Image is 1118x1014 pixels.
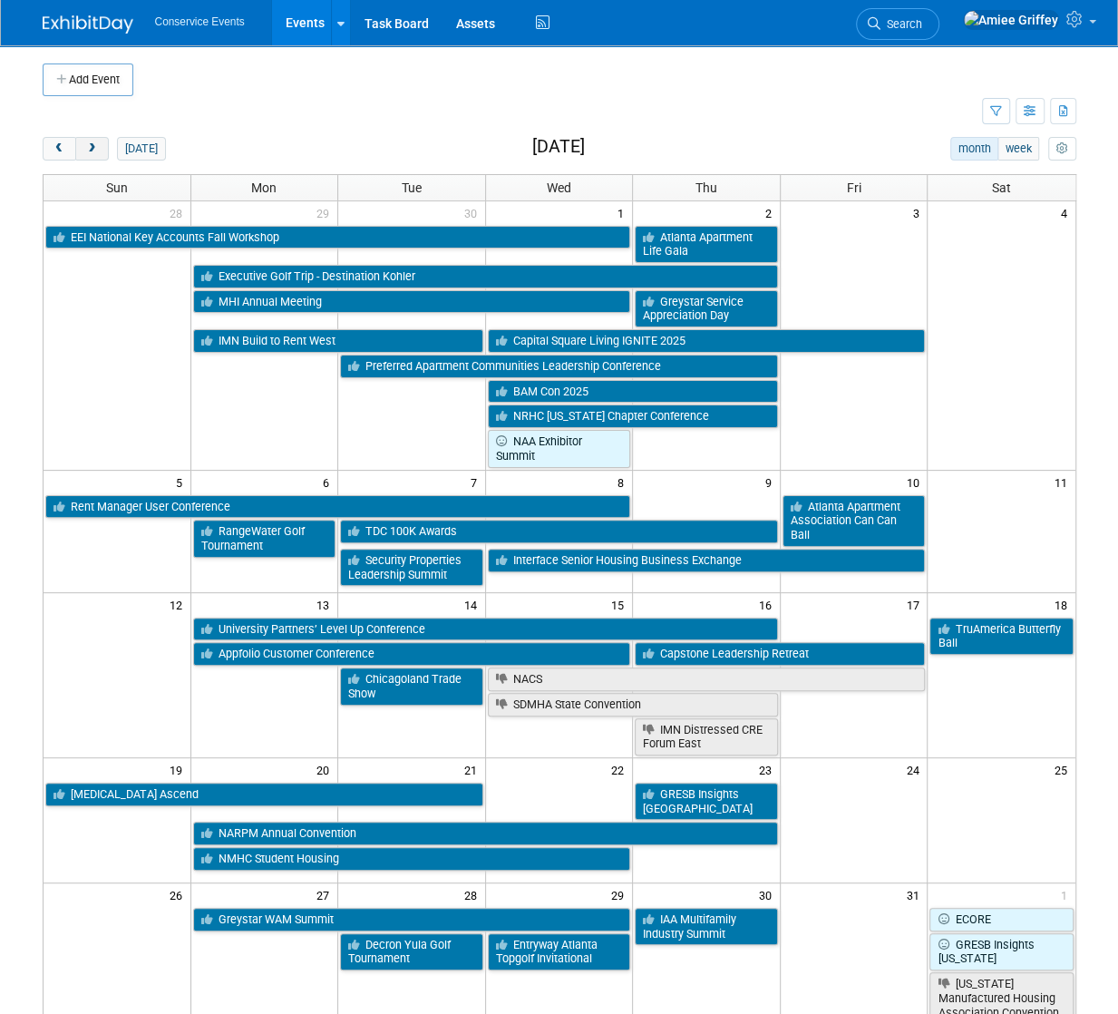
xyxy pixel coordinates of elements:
a: NMHC Student Housing [193,847,631,871]
button: myCustomButton [1048,137,1075,161]
a: RangeWater Golf Tournament [193,520,336,557]
a: GRESB Insights [GEOGRAPHIC_DATA] [635,783,778,820]
a: Rent Manager User Conference [45,495,631,519]
a: SDMHA State Convention [488,693,778,717]
a: Atlanta Apartment Association Can Can Ball [783,495,926,547]
a: Entryway Atlanta Topgolf Invitational [488,933,631,970]
button: [DATE] [117,137,165,161]
a: BAM Con 2025 [488,380,778,404]
span: Search [880,17,922,31]
a: University Partners’ Level Up Conference [193,618,778,641]
h2: [DATE] [531,137,584,157]
span: 30 [462,201,485,224]
span: Tue [402,180,422,195]
span: 8 [616,471,632,493]
span: Fri [847,180,861,195]
a: Search [856,8,939,40]
span: 14 [462,593,485,616]
button: week [997,137,1039,161]
span: 12 [168,593,190,616]
button: month [950,137,998,161]
a: TruAmerica Butterfly Ball [929,618,1073,655]
span: 10 [904,471,927,493]
img: Amiee Griffey [963,10,1059,30]
span: 22 [609,758,632,781]
span: 9 [763,471,780,493]
a: NRHC [US_STATE] Chapter Conference [488,405,778,428]
button: Add Event [43,63,133,96]
a: Chicagoland Trade Show [340,668,483,705]
span: 16 [757,593,780,616]
a: IAA Multifamily Industry Summit [635,908,778,945]
span: 30 [757,883,780,906]
span: 24 [904,758,927,781]
a: IMN Distressed CRE Forum East [635,718,778,756]
a: Capstone Leadership Retreat [635,642,925,666]
span: Mon [251,180,277,195]
img: ExhibitDay [43,15,133,34]
span: 13 [315,593,337,616]
a: Interface Senior Housing Business Exchange [488,549,926,572]
span: Wed [547,180,571,195]
a: Capital Square Living IGNITE 2025 [488,329,926,353]
a: Decron Yula Golf Tournament [340,933,483,970]
a: GRESB Insights [US_STATE] [929,933,1073,970]
a: NAA Exhibitor Summit [488,430,631,467]
button: next [75,137,109,161]
a: [MEDICAL_DATA] Ascend [45,783,483,806]
a: MHI Annual Meeting [193,290,631,314]
a: NARPM Annual Convention [193,822,778,845]
span: 1 [616,201,632,224]
span: Sun [106,180,128,195]
span: 3 [910,201,927,224]
span: 1 [1059,883,1075,906]
span: 25 [1053,758,1075,781]
a: TDC 100K Awards [340,520,778,543]
span: Conservice Events [155,15,245,28]
a: EEI National Key Accounts Fall Workshop [45,226,631,249]
a: Preferred Apartment Communities Leadership Conference [340,355,778,378]
a: Executive Golf Trip - Destination Kohler [193,265,778,288]
span: 28 [462,883,485,906]
span: Thu [695,180,717,195]
span: 29 [609,883,632,906]
span: 27 [315,883,337,906]
span: Sat [992,180,1011,195]
span: 6 [321,471,337,493]
span: 26 [168,883,190,906]
a: ECORE [929,908,1073,931]
span: 7 [469,471,485,493]
a: NACS [488,668,926,691]
span: 29 [315,201,337,224]
i: Personalize Calendar [1056,143,1068,155]
a: Security Properties Leadership Summit [340,549,483,586]
span: 23 [757,758,780,781]
a: Greystar Service Appreciation Day [635,290,778,327]
span: 2 [763,201,780,224]
span: 5 [174,471,190,493]
button: prev [43,137,76,161]
a: Atlanta Apartment Life Gala [635,226,778,263]
a: IMN Build to Rent West [193,329,483,353]
span: 18 [1053,593,1075,616]
span: 21 [462,758,485,781]
span: 15 [609,593,632,616]
span: 31 [904,883,927,906]
span: 28 [168,201,190,224]
span: 19 [168,758,190,781]
span: 20 [315,758,337,781]
span: 4 [1059,201,1075,224]
span: 11 [1053,471,1075,493]
span: 17 [904,593,927,616]
a: Greystar WAM Summit [193,908,631,931]
a: Appfolio Customer Conference [193,642,631,666]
